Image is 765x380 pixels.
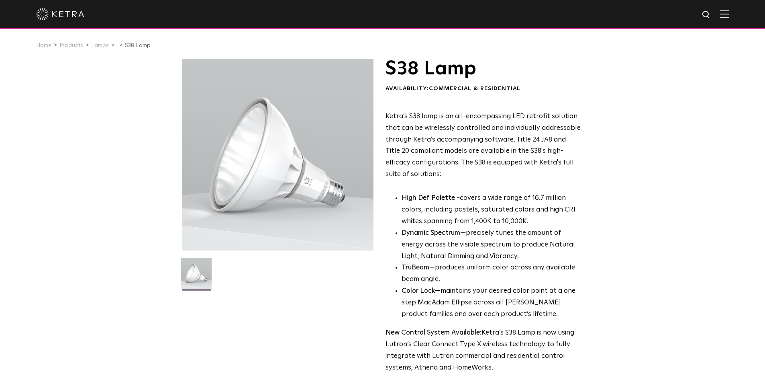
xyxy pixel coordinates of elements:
[402,228,581,263] li: —precisely tunes the amount of energy across the visible spectrum to produce Natural Light, Natur...
[402,286,581,320] li: —maintains your desired color point at a one step MacAdam Ellipse across all [PERSON_NAME] produc...
[429,86,520,91] span: Commercial & Residential
[402,262,581,286] li: —produces uniform color across any available beam angle.
[402,230,460,236] strong: Dynamic Spectrum
[181,258,212,295] img: S38-Lamp-Edison-2021-Web-Square
[386,111,581,181] p: Ketra’s S38 lamp is an all-encompassing LED retrofit solution that can be wirelessly controlled a...
[59,43,83,48] a: Products
[402,264,429,271] strong: TruBeam
[402,193,581,228] p: covers a wide range of 16.7 million colors, including pastels, saturated colors and high CRI whit...
[36,43,51,48] a: Home
[125,43,151,48] a: S38 Lamp
[402,195,460,201] strong: High Def Palette -
[702,10,712,20] img: search icon
[402,288,435,294] strong: Color Lock
[386,85,581,93] div: Availability:
[386,59,581,79] h1: S38 Lamp
[720,10,729,18] img: Hamburger%20Nav.svg
[386,329,481,336] strong: New Control System Available:
[386,327,581,374] p: Ketra’s S38 Lamp is now using Lutron’s Clear Connect Type X wireless technology to fully integrat...
[91,43,109,48] a: Lamps
[36,8,84,20] img: ketra-logo-2019-white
